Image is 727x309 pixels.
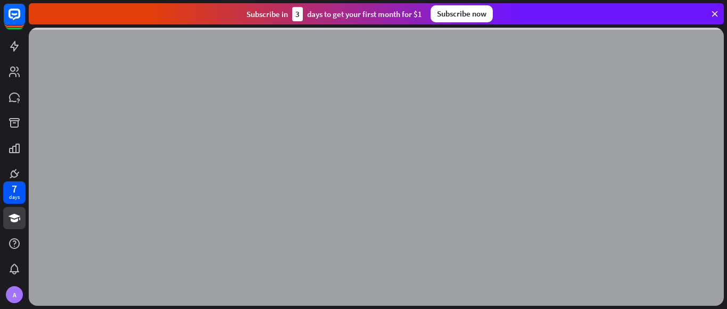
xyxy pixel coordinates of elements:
div: Subscribe in days to get your first month for $1 [246,7,422,21]
div: Subscribe now [431,5,493,22]
a: 7 days [3,181,26,204]
div: A [6,286,23,303]
div: 3 [292,7,303,21]
div: days [9,194,20,201]
div: 7 [12,184,17,194]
